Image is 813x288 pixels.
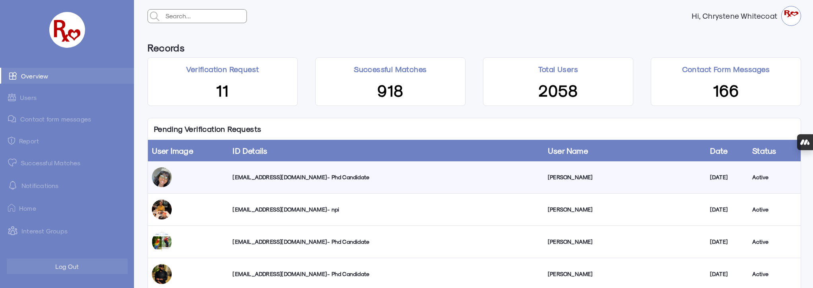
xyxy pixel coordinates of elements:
div: [DATE] [710,238,744,246]
button: Log Out [7,259,128,274]
div: [DATE] [710,173,744,181]
span: 2058 [538,80,578,100]
div: [EMAIL_ADDRESS][DOMAIN_NAME] - Phd Candidate [233,173,539,181]
div: [EMAIL_ADDRESS][DOMAIN_NAME] - Phd Candidate [233,238,539,246]
img: intrestGropus.svg [8,226,17,235]
div: Active [752,173,797,181]
a: User Image [152,146,193,155]
div: Active [752,238,797,246]
img: tlbaupo5rygbfbeelxs5.jpg [152,232,172,252]
span: 918 [377,80,404,100]
p: Total Users [538,64,578,74]
div: [PERSON_NAME] [548,270,702,278]
img: notification-default-white.svg [8,180,17,190]
h6: Records [147,38,184,57]
p: Verification Request [186,64,259,74]
span: 166 [713,80,739,100]
img: admin-ic-overview.svg [9,72,17,80]
div: [EMAIL_ADDRESS][DOMAIN_NAME] - Phd Candidate [233,270,539,278]
img: admin-search.svg [148,10,161,23]
img: admin-ic-report.svg [8,137,15,145]
p: Successful Matches [354,64,427,74]
img: r2gg5x8uzdkpk8z2w1kp.jpg [152,264,172,284]
img: luqzy0elsadf89f4tsso.jpg [152,200,172,219]
span: 11 [216,80,229,100]
div: [PERSON_NAME] [548,238,702,246]
div: [DATE] [710,270,744,278]
p: Contact Form Messages [682,64,770,74]
a: ID Details [233,146,267,155]
img: ic-home.png [8,204,15,212]
a: Status [752,146,776,155]
div: [PERSON_NAME] [548,173,702,181]
img: matched.svg [8,159,17,167]
div: [PERSON_NAME] [548,206,702,214]
a: User Name [548,146,588,155]
img: admin-ic-contact-message.svg [8,115,16,123]
img: vms0hidhgpcys4xplw3w.jpg [152,167,172,187]
div: Active [752,270,797,278]
div: Active [752,206,797,214]
a: Date [710,146,728,155]
input: Search... [163,10,246,22]
div: [EMAIL_ADDRESS][DOMAIN_NAME] - npi [233,206,539,214]
strong: Hi, Chrystene Whitecoat [692,12,781,20]
img: admin-ic-users.svg [8,94,16,101]
div: [DATE] [710,206,744,214]
p: Pending Verification Requests [148,118,268,140]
